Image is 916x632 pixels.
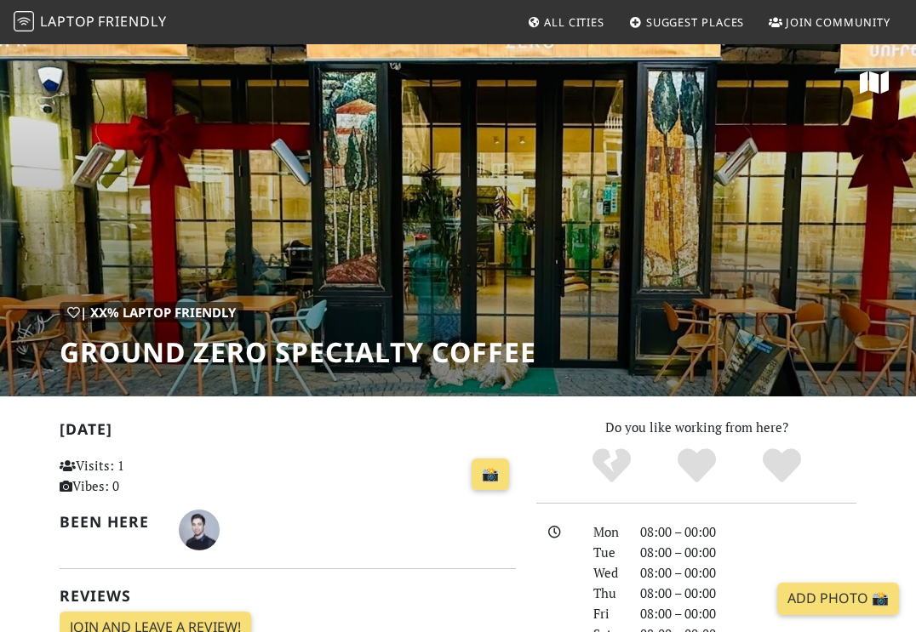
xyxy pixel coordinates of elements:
div: Fri [583,603,631,623]
div: Thu [583,583,631,603]
div: 08:00 – 00:00 [630,542,867,562]
h1: Ground Zero Specialty Coffee [60,336,536,368]
a: Join Community [762,7,897,37]
div: 08:00 – 00:00 [630,603,867,623]
div: 08:00 – 00:00 [630,583,867,603]
div: No [569,447,654,485]
div: 08:00 – 00:00 [630,521,867,542]
div: | XX% Laptop Friendly [60,302,243,322]
h2: [DATE] [60,420,516,445]
a: All Cities [520,7,611,37]
div: Wed [583,562,631,583]
span: Join Community [786,14,890,30]
img: LaptopFriendly [14,11,34,31]
a: Add Photo 📸 [777,583,899,615]
span: Friendly [98,12,166,31]
div: Yes [654,447,739,485]
a: Suggest Places [622,7,752,37]
span: Suggest Places [646,14,745,30]
h2: Reviews [60,587,516,605]
div: 08:00 – 00:00 [630,562,867,583]
img: 5192-arman.jpg [179,510,220,550]
div: Tue [583,542,631,562]
span: Arman Tsaturian [179,519,220,536]
p: Do you like working from here? [536,417,856,437]
div: Mon [583,521,631,542]
a: LaptopFriendly LaptopFriendly [14,8,167,37]
a: 📸 [472,458,509,491]
span: Laptop [40,12,95,31]
div: Definitely! [739,447,824,485]
h2: Been here [60,513,158,531]
span: All Cities [544,14,604,30]
p: Visits: 1 Vibes: 0 [60,455,198,496]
